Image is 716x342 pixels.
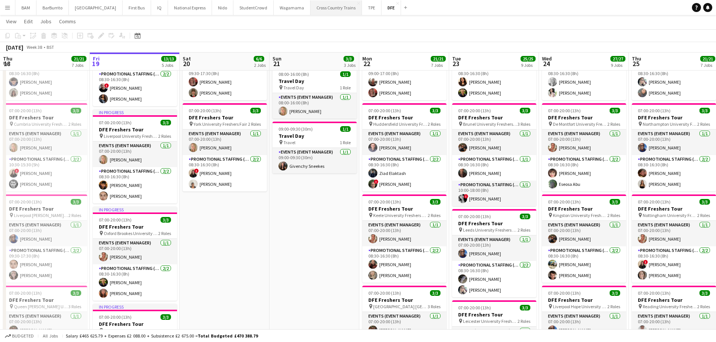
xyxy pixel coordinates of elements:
[610,108,620,113] span: 3/3
[68,121,81,127] span: 2 Roles
[643,260,648,264] span: !
[274,0,310,15] button: Wagamama
[632,64,716,100] app-card-role: Promotional Staffing (Brand Ambassadors)2/208:30-16:30 (8h)[PERSON_NAME][PERSON_NAME]
[160,217,171,223] span: 3/3
[362,64,447,100] app-card-role: Promotional Staffing (Brand Ambassadors)2/209:00-17:00 (8h)[PERSON_NAME][PERSON_NAME]
[374,179,378,184] span: !
[15,169,19,173] span: !
[607,121,620,127] span: 2 Roles
[700,56,715,62] span: 21/21
[12,333,34,339] span: Budgeted
[104,83,109,88] span: !
[194,121,247,127] span: York University Freshers Fair
[158,133,171,139] span: 2 Roles
[542,205,626,212] h3: DFE Freshers Tour
[40,18,51,25] span: Jobs
[182,59,191,68] span: 20
[160,314,171,320] span: 3/3
[3,155,87,191] app-card-role: Promotional Staffing (Brand Ambassadors)2/210:30-15:30 (5h)![PERSON_NAME][PERSON_NAME]
[542,312,626,337] app-card-role: Events (Event Manager)1/107:00-20:00 (13h)[PERSON_NAME]
[638,290,671,296] span: 07:00-20:00 (13h)
[3,205,87,212] h3: DFE Freshers Tour
[310,0,362,15] button: Cross Country Trains
[458,108,491,113] span: 07:00-20:00 (13h)
[3,64,87,100] app-card-role: Promotional Staffing (Brand Ambassadors)2/208:30-16:30 (8h)[PERSON_NAME][PERSON_NAME]
[542,114,626,121] h3: DFE Freshers Tour
[518,121,530,127] span: 3 Roles
[3,103,87,191] app-job-card: 07:00-20:00 (13h)3/3DFE Freshers Tour Cumbria University Freshers Fair2 RolesEvents (Event Manage...
[643,121,697,127] span: Northampton University Freshers Fair
[518,227,530,233] span: 2 Roles
[3,194,87,283] div: 07:00-20:00 (13h)3/3DFE Freshers Tour Liverpool [PERSON_NAME] University Freshers Fair2 RolesEven...
[93,167,177,203] app-card-role: Promotional Staffing (Brand Ambassadors)2/208:30-16:30 (8h)[PERSON_NAME][PERSON_NAME]
[638,108,671,113] span: 07:00-20:00 (13h)
[373,212,428,218] span: Keele University Freshers Fair
[56,17,79,26] a: Comms
[36,0,69,15] button: BarBurrito
[9,199,42,205] span: 07:00-20:00 (13h)
[368,290,401,296] span: 07:00-20:00 (13h)
[99,217,132,223] span: 07:00-20:00 (13h)
[162,62,176,68] div: 5 Jobs
[272,133,357,139] h3: Travel Day
[93,239,177,264] app-card-role: Events (Event Manager)1/107:00-20:00 (13h)[PERSON_NAME]
[362,103,447,191] div: 07:00-20:00 (13h)3/3DFE Freshers Tour Huddersfield University Freshers Fair2 RolesEvents (Event M...
[542,103,626,191] div: 07:00-20:00 (13h)3/3DFE Freshers Tour De Montfort University Freshers Fair2 RolesEvents (Event Ma...
[37,17,54,26] a: Jobs
[521,56,536,62] span: 25/25
[452,64,536,100] app-card-role: Promotional Staffing (Brand Ambassadors)2/208:30-16:30 (8h)[PERSON_NAME][PERSON_NAME]
[254,56,264,62] span: 6/6
[272,122,357,173] app-job-card: 09:00-09:30 (30m)1/1Travel Day Travel1 RoleEvents (Event Manager)1/109:00-09:30 (30m)Givenchy Sne...
[24,18,33,25] span: Edit
[362,130,447,155] app-card-role: Events (Event Manager)1/107:00-20:00 (13h)[PERSON_NAME]
[93,109,177,115] div: In progress
[428,304,440,309] span: 3 Roles
[93,321,177,327] h3: DFE Freshers Tour
[183,155,267,191] app-card-role: Promotional Staffing (Brand Ambassadors)2/208:30-16:30 (8h)![PERSON_NAME][PERSON_NAME]
[632,312,716,337] app-card-role: Events (Event Manager)1/107:00-20:00 (13h)[PERSON_NAME]
[68,304,81,309] span: 3 Roles
[2,59,12,68] span: 18
[381,0,401,15] button: DFE
[458,305,491,310] span: 07:00-20:00 (13h)
[66,333,258,339] div: Salary £465 625.79 + Expenses £2 088.00 + Subsistence £2 675.00 =
[59,18,76,25] span: Comms
[553,212,607,218] span: Kingston University Freshers Fair
[158,328,171,333] span: 2 Roles
[71,56,86,62] span: 21/21
[428,121,440,127] span: 2 Roles
[93,206,177,301] app-job-card: In progress07:00-20:00 (13h)3/3DFE Freshers Tour Oxford Brookes University Freshers Fair2 RolesEv...
[3,297,87,303] h3: DFE Freshers Tour
[9,290,42,296] span: 07:00-20:00 (13h)
[452,235,536,261] app-card-role: Events (Event Manager)1/107:00-20:00 (13h)[PERSON_NAME]
[93,109,177,203] app-job-card: In progress07:00-20:00 (13h)3/3DFE Freshers Tour Liverpool University Freshers Fair2 RolesEvents ...
[430,199,440,205] span: 3/3
[610,290,620,296] span: 3/3
[72,62,86,68] div: 7 Jobs
[431,62,445,68] div: 7 Jobs
[542,55,552,62] span: Wed
[542,194,626,283] app-job-card: 07:00-20:00 (13h)3/3DFE Freshers Tour Kingston University Freshers Fair2 RolesEvents (Event Manag...
[632,221,716,246] app-card-role: Events (Event Manager)1/107:00-20:00 (13h)[PERSON_NAME]
[104,328,158,333] span: Surrey University Freshers Fair
[41,333,59,339] span: All jobs
[362,114,447,121] h3: DFE Freshers Tour
[279,71,309,77] span: 08:00-16:00 (8h)
[93,304,177,310] div: In progress
[233,0,274,15] button: StudentCrowd
[458,214,491,219] span: 07:00-20:00 (13h)
[183,114,267,121] h3: DFE Freshers Tour
[632,103,716,191] app-job-card: 07:00-20:00 (13h)3/3DFE Freshers Tour Northampton University Freshers Fair2 RolesEvents (Event Ma...
[362,155,447,191] app-card-role: Promotional Staffing (Brand Ambassadors)2/208:30-16:30 (8h)Ziad Elaktash![PERSON_NAME]
[93,264,177,301] app-card-role: Promotional Staffing (Brand Ambassadors)2/208:30-16:30 (8h)[PERSON_NAME][PERSON_NAME]
[373,304,428,309] span: [GEOGRAPHIC_DATA] [GEOGRAPHIC_DATA] Freshers Fair
[272,67,357,119] app-job-card: 08:00-16:00 (8h)1/1Travel Day Travel Day1 RoleEvents (Event Manager)1/108:00-16:00 (8h)[PERSON_NAME]
[521,62,535,68] div: 9 Jobs
[104,231,158,236] span: Oxford Brookes University Freshers Fair
[542,297,626,303] h3: DFE Freshers Tour
[362,0,381,15] button: TPE
[699,199,710,205] span: 3/3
